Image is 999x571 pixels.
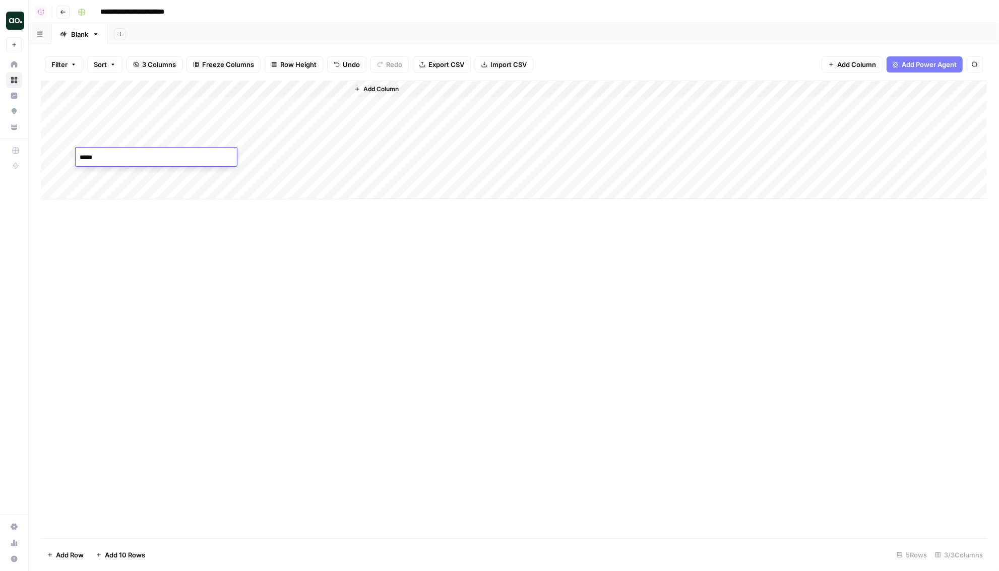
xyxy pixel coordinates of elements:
a: Your Data [6,119,22,135]
span: Add Column [837,59,876,69]
div: 3/3 Columns [931,547,987,563]
span: Freeze Columns [202,59,254,69]
a: Insights [6,88,22,104]
button: Workspace: AirOps Builders [6,8,22,33]
span: Sort [94,59,107,69]
span: Undo [343,59,360,69]
button: Add 10 Rows [90,547,151,563]
span: Export CSV [428,59,464,69]
a: Blank [51,24,108,44]
a: Home [6,56,22,73]
button: Export CSV [413,56,471,73]
button: Add Column [822,56,883,73]
span: Add 10 Rows [105,550,145,560]
button: Import CSV [475,56,533,73]
a: Usage [6,535,22,551]
div: Blank [71,29,88,39]
a: Settings [6,519,22,535]
button: Row Height [265,56,323,73]
span: Filter [51,59,68,69]
button: Sort [87,56,122,73]
a: Opportunities [6,103,22,119]
button: 3 Columns [127,56,182,73]
button: Add Row [41,547,90,563]
span: 3 Columns [142,59,176,69]
button: Redo [370,56,409,73]
button: Add Column [350,83,403,96]
button: Add Power Agent [887,56,963,73]
a: Browse [6,72,22,88]
img: AirOps Builders Logo [6,12,24,30]
span: Import CSV [490,59,527,69]
button: Undo [327,56,366,73]
span: Add Row [56,550,84,560]
span: Add Power Agent [902,59,957,69]
button: Help + Support [6,551,22,567]
span: Row Height [280,59,317,69]
button: Freeze Columns [186,56,261,73]
button: Filter [45,56,83,73]
span: Add Column [363,85,399,94]
div: 5 Rows [893,547,931,563]
span: Redo [386,59,402,69]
